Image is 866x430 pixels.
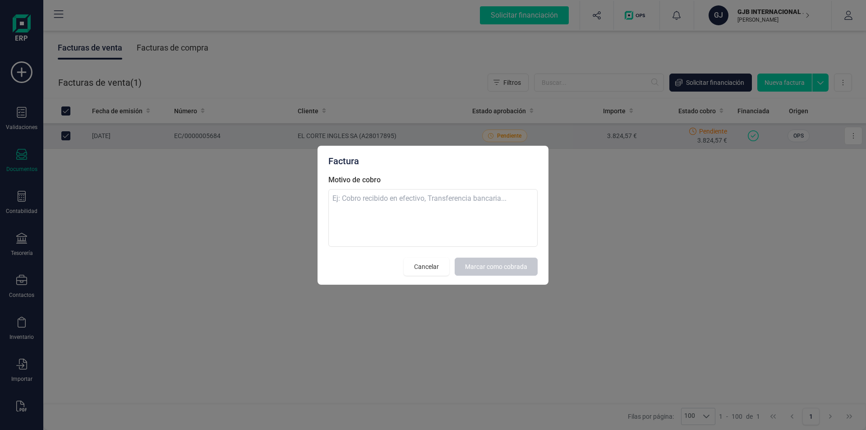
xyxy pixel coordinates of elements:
[328,175,538,185] label: Motivo de cobro
[404,258,449,276] button: Cancelar
[465,262,527,271] span: Marcar como cobrada
[455,258,538,276] button: Marcar como cobrada
[328,155,538,167] div: Factura
[414,262,439,271] span: Cancelar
